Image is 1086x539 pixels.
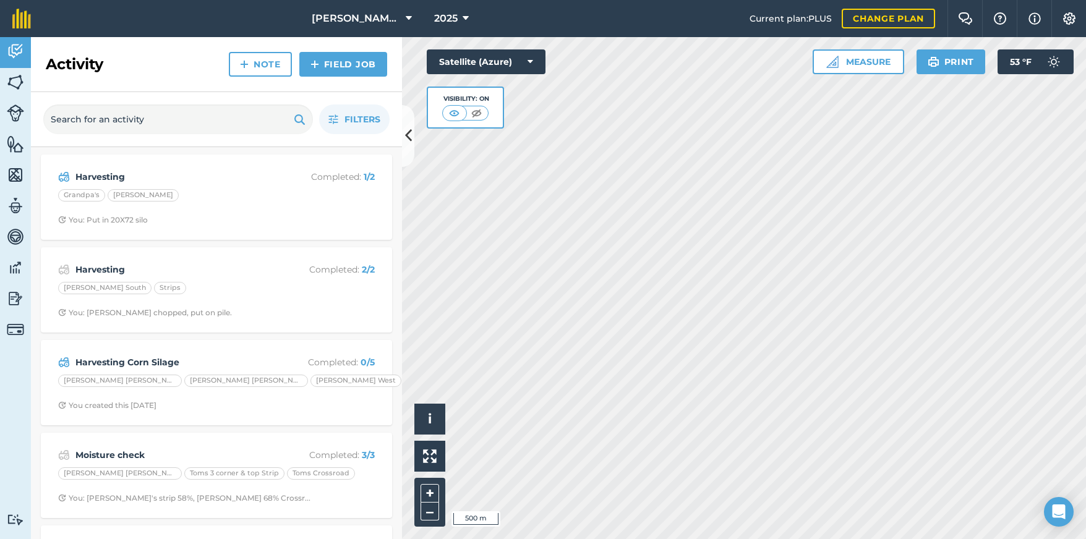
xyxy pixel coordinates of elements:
strong: 3 / 3 [362,449,375,460]
a: HarvestingCompleted: 1/2Grandpa's[PERSON_NAME]Clock with arrow pointing clockwiseYou: Put in 20X7... [48,162,385,232]
span: 2025 [434,11,458,26]
p: Completed : [276,355,375,369]
div: You: Put in 20X72 silo [58,215,148,225]
img: Two speech bubbles overlapping with the left bubble in the forefront [958,12,973,25]
img: svg+xml;base64,PHN2ZyB4bWxucz0iaHR0cDovL3d3dy53My5vcmcvMjAwMC9zdmciIHdpZHRoPSIxOSIgaGVpZ2h0PSIyNC... [928,54,939,69]
img: A cog icon [1062,12,1077,25]
div: You: [PERSON_NAME]'s strip 58%, [PERSON_NAME] 68% Crossr... [58,493,310,503]
img: A question mark icon [993,12,1007,25]
img: svg+xml;base64,PD94bWwgdmVyc2lvbj0iMS4wIiBlbmNvZGluZz0idXRmLTgiPz4KPCEtLSBHZW5lcmF0b3I6IEFkb2JlIE... [58,169,70,184]
div: [PERSON_NAME] [108,189,179,202]
span: [PERSON_NAME] Farms [312,11,401,26]
button: Satellite (Azure) [427,49,545,74]
button: Filters [319,104,390,134]
img: svg+xml;base64,PD94bWwgdmVyc2lvbj0iMS4wIiBlbmNvZGluZz0idXRmLTgiPz4KPCEtLSBHZW5lcmF0b3I6IEFkb2JlIE... [58,355,70,370]
strong: Moisture check [75,448,271,462]
a: Field Job [299,52,387,77]
strong: Harvesting Corn Silage [75,355,271,369]
img: svg+xml;base64,PD94bWwgdmVyc2lvbj0iMS4wIiBlbmNvZGluZz0idXRmLTgiPz4KPCEtLSBHZW5lcmF0b3I6IEFkb2JlIE... [7,258,24,277]
img: svg+xml;base64,PHN2ZyB4bWxucz0iaHR0cDovL3d3dy53My5vcmcvMjAwMC9zdmciIHdpZHRoPSI1NiIgaGVpZ2h0PSI2MC... [7,135,24,153]
button: i [414,404,445,435]
img: svg+xml;base64,PD94bWwgdmVyc2lvbj0iMS4wIiBlbmNvZGluZz0idXRmLTgiPz4KPCEtLSBHZW5lcmF0b3I6IEFkb2JlIE... [1041,49,1066,74]
strong: Harvesting [75,170,271,184]
img: svg+xml;base64,PHN2ZyB4bWxucz0iaHR0cDovL3d3dy53My5vcmcvMjAwMC9zdmciIHdpZHRoPSI1MCIgaGVpZ2h0PSI0MC... [447,107,462,119]
div: Strips [154,282,186,294]
img: Clock with arrow pointing clockwise [58,308,66,316]
strong: Harvesting [75,263,271,276]
img: svg+xml;base64,PHN2ZyB4bWxucz0iaHR0cDovL3d3dy53My5vcmcvMjAwMC9zdmciIHdpZHRoPSIxOSIgaGVpZ2h0PSIyNC... [294,112,306,127]
a: Change plan [842,9,935,28]
img: svg+xml;base64,PD94bWwgdmVyc2lvbj0iMS4wIiBlbmNvZGluZz0idXRmLTgiPz4KPCEtLSBHZW5lcmF0b3I6IEFkb2JlIE... [58,448,70,462]
div: [PERSON_NAME] [PERSON_NAME] [58,467,182,480]
a: Harvesting Corn SilageCompleted: 0/5[PERSON_NAME] [PERSON_NAME][PERSON_NAME] [PERSON_NAME][PERSON... [48,347,385,418]
h2: Activity [46,54,103,74]
img: fieldmargin Logo [12,9,31,28]
img: svg+xml;base64,PHN2ZyB4bWxucz0iaHR0cDovL3d3dy53My5vcmcvMjAwMC9zdmciIHdpZHRoPSIxNyIgaGVpZ2h0PSIxNy... [1028,11,1041,26]
span: Filters [344,112,380,126]
p: Completed : [276,170,375,184]
div: [PERSON_NAME] West [310,375,401,387]
div: [PERSON_NAME] [PERSON_NAME] [184,375,308,387]
img: svg+xml;base64,PD94bWwgdmVyc2lvbj0iMS4wIiBlbmNvZGluZz0idXRmLTgiPz4KPCEtLSBHZW5lcmF0b3I6IEFkb2JlIE... [7,227,24,246]
strong: 2 / 2 [362,264,375,275]
img: svg+xml;base64,PD94bWwgdmVyc2lvbj0iMS4wIiBlbmNvZGluZz0idXRmLTgiPz4KPCEtLSBHZW5lcmF0b3I6IEFkb2JlIE... [7,42,24,61]
span: 53 ° F [1010,49,1032,74]
img: Clock with arrow pointing clockwise [58,494,66,502]
strong: 1 / 2 [364,171,375,182]
a: Moisture checkCompleted: 3/3[PERSON_NAME] [PERSON_NAME]Toms 3 corner & top StripToms CrossroadClo... [48,440,385,511]
span: Current plan : PLUS [750,12,832,25]
a: Note [229,52,292,77]
div: You: [PERSON_NAME] chopped, put on pile. [58,308,232,318]
input: Search for an activity [43,104,313,134]
img: svg+xml;base64,PD94bWwgdmVyc2lvbj0iMS4wIiBlbmNvZGluZz0idXRmLTgiPz4KPCEtLSBHZW5lcmF0b3I6IEFkb2JlIE... [7,289,24,308]
div: You created this [DATE] [58,401,156,410]
a: HarvestingCompleted: 2/2[PERSON_NAME] SouthStripsClock with arrow pointing clockwiseYou: [PERSON_... [48,255,385,325]
img: Ruler icon [826,56,839,68]
div: Visibility: On [442,94,489,104]
img: svg+xml;base64,PHN2ZyB4bWxucz0iaHR0cDovL3d3dy53My5vcmcvMjAwMC9zdmciIHdpZHRoPSI1NiIgaGVpZ2h0PSI2MC... [7,73,24,91]
span: i [428,411,432,427]
img: svg+xml;base64,PD94bWwgdmVyc2lvbj0iMS4wIiBlbmNvZGluZz0idXRmLTgiPz4KPCEtLSBHZW5lcmF0b3I6IEFkb2JlIE... [58,262,70,277]
div: Grandpa's [58,189,105,202]
button: Print [917,49,986,74]
img: svg+xml;base64,PD94bWwgdmVyc2lvbj0iMS4wIiBlbmNvZGluZz0idXRmLTgiPz4KPCEtLSBHZW5lcmF0b3I6IEFkb2JlIE... [7,104,24,122]
img: Clock with arrow pointing clockwise [58,401,66,409]
div: [PERSON_NAME] South [58,282,152,294]
div: Toms 3 corner & top Strip [184,467,284,480]
img: Four arrows, one pointing top left, one top right, one bottom right and the last bottom left [423,449,437,463]
div: Open Intercom Messenger [1044,497,1074,527]
img: svg+xml;base64,PD94bWwgdmVyc2lvbj0iMS4wIiBlbmNvZGluZz0idXRmLTgiPz4KPCEtLSBHZW5lcmF0b3I6IEFkb2JlIE... [7,321,24,338]
img: svg+xml;base64,PD94bWwgdmVyc2lvbj0iMS4wIiBlbmNvZGluZz0idXRmLTgiPz4KPCEtLSBHZW5lcmF0b3I6IEFkb2JlIE... [7,197,24,215]
p: Completed : [276,448,375,462]
button: + [421,484,439,503]
img: svg+xml;base64,PHN2ZyB4bWxucz0iaHR0cDovL3d3dy53My5vcmcvMjAwMC9zdmciIHdpZHRoPSIxNCIgaGVpZ2h0PSIyNC... [240,57,249,72]
button: Measure [813,49,904,74]
img: svg+xml;base64,PHN2ZyB4bWxucz0iaHR0cDovL3d3dy53My5vcmcvMjAwMC9zdmciIHdpZHRoPSI1MCIgaGVpZ2h0PSI0MC... [469,107,484,119]
img: Clock with arrow pointing clockwise [58,216,66,224]
div: Toms Crossroad [287,467,355,480]
img: svg+xml;base64,PHN2ZyB4bWxucz0iaHR0cDovL3d3dy53My5vcmcvMjAwMC9zdmciIHdpZHRoPSIxNCIgaGVpZ2h0PSIyNC... [310,57,319,72]
img: svg+xml;base64,PD94bWwgdmVyc2lvbj0iMS4wIiBlbmNvZGluZz0idXRmLTgiPz4KPCEtLSBHZW5lcmF0b3I6IEFkb2JlIE... [7,514,24,525]
button: 53 °F [998,49,1074,74]
p: Completed : [276,263,375,276]
strong: 0 / 5 [361,357,375,368]
button: – [421,503,439,520]
div: [PERSON_NAME] [PERSON_NAME] [58,375,182,387]
img: svg+xml;base64,PHN2ZyB4bWxucz0iaHR0cDovL3d3dy53My5vcmcvMjAwMC9zdmciIHdpZHRoPSI1NiIgaGVpZ2h0PSI2MC... [7,166,24,184]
